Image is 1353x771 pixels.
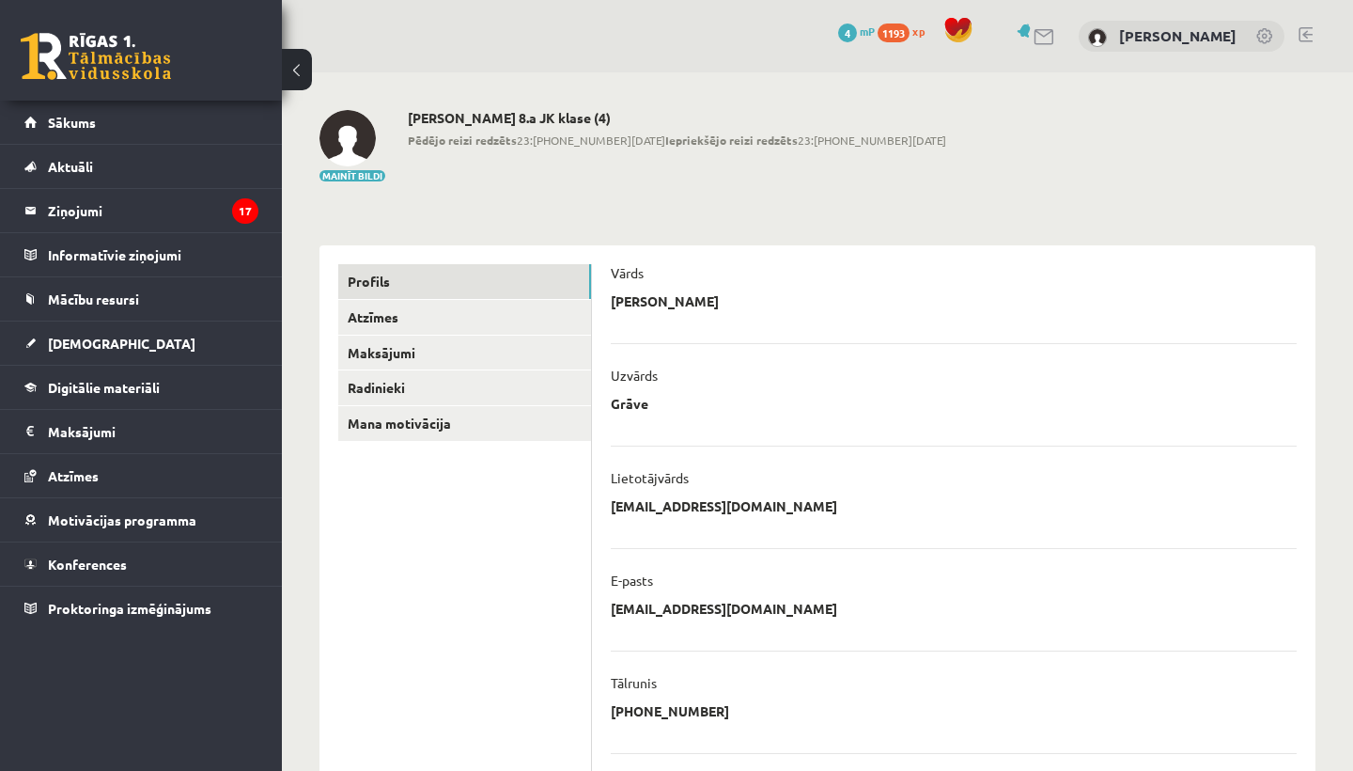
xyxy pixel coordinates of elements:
[1119,26,1236,45] a: [PERSON_NAME]
[338,336,591,370] a: Maksājumi
[24,498,258,542] a: Motivācijas programma
[611,292,719,309] p: [PERSON_NAME]
[338,406,591,441] a: Mana motivācija
[48,379,160,396] span: Digitālie materiāli
[24,233,258,276] a: Informatīvie ziņojumi
[48,114,96,131] span: Sākums
[319,110,376,166] img: Marta Grāve
[665,133,798,148] b: Iepriekšējo reizi redzēts
[48,600,211,617] span: Proktoringa izmēģinājums
[860,24,875,39] span: mP
[408,110,946,126] h2: [PERSON_NAME] 8.a JK klase (4)
[48,467,99,484] span: Atzīmes
[24,189,258,232] a: Ziņojumi17
[611,572,653,589] p: E-pasts
[232,198,258,224] i: 17
[338,370,591,405] a: Radinieki
[408,133,517,148] b: Pēdējo reizi redzēts
[48,189,258,232] legend: Ziņojumi
[338,300,591,335] a: Atzīmes
[878,24,910,42] span: 1193
[48,511,196,528] span: Motivācijas programma
[21,33,171,80] a: Rīgas 1. Tālmācības vidusskola
[838,24,875,39] a: 4 mP
[611,367,658,384] p: Uzvārds
[878,24,934,39] a: 1193 xp
[24,587,258,630] a: Proktoringa izmēģinājums
[24,322,258,365] a: [DEMOGRAPHIC_DATA]
[912,24,925,39] span: xp
[24,454,258,497] a: Atzīmes
[611,497,837,514] p: [EMAIL_ADDRESS][DOMAIN_NAME]
[24,101,258,144] a: Sākums
[48,291,139,307] span: Mācību resursi
[408,132,946,149] span: 23:[PHONE_NUMBER][DATE] 23:[PHONE_NUMBER][DATE]
[48,335,195,352] span: [DEMOGRAPHIC_DATA]
[48,158,93,175] span: Aktuāli
[611,469,689,486] p: Lietotājvārds
[611,600,837,617] p: [EMAIL_ADDRESS][DOMAIN_NAME]
[48,556,127,573] span: Konferences
[1088,28,1107,47] img: Marta Grāve
[24,366,258,409] a: Digitālie materiāli
[48,410,258,453] legend: Maksājumi
[24,145,258,188] a: Aktuāli
[48,233,258,276] legend: Informatīvie ziņojumi
[611,395,648,412] p: Grāve
[611,702,729,719] p: [PHONE_NUMBER]
[24,410,258,453] a: Maksājumi
[838,24,857,42] span: 4
[24,543,258,586] a: Konferences
[611,674,657,691] p: Tālrunis
[24,277,258,321] a: Mācību resursi
[338,264,591,299] a: Profils
[611,264,644,281] p: Vārds
[319,170,385,181] button: Mainīt bildi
